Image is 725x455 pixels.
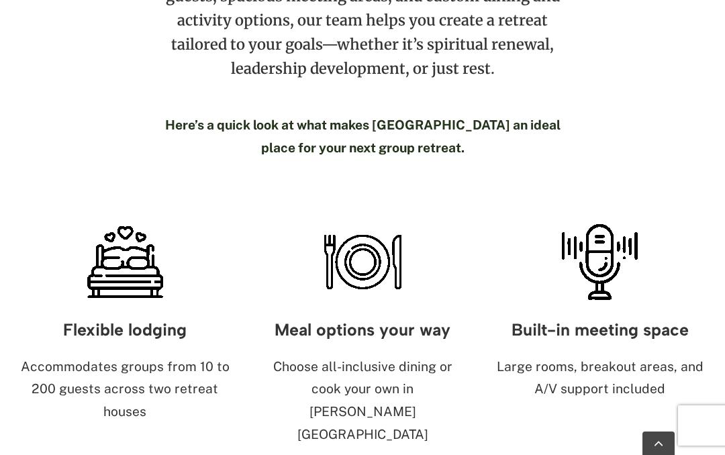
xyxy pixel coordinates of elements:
[258,356,468,446] p: Choose all-inclusive dining or cook your own in [PERSON_NAME][GEOGRAPHIC_DATA]
[20,321,230,339] h3: Flexible lodging
[495,321,705,339] h3: Built-in meeting space
[83,220,167,304] img: icon-bed
[20,356,230,423] p: Accommodates groups from 10 to 200 guests across two retreat houses
[558,220,642,304] img: icon-mic
[495,356,705,401] p: Large rooms, breakout areas, and A/V support included
[258,321,468,339] h3: Meal options your way
[165,117,561,155] strong: Here’s a quick look at what makes [GEOGRAPHIC_DATA] an ideal place for your next group retreat.
[321,220,405,304] img: icon-dining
